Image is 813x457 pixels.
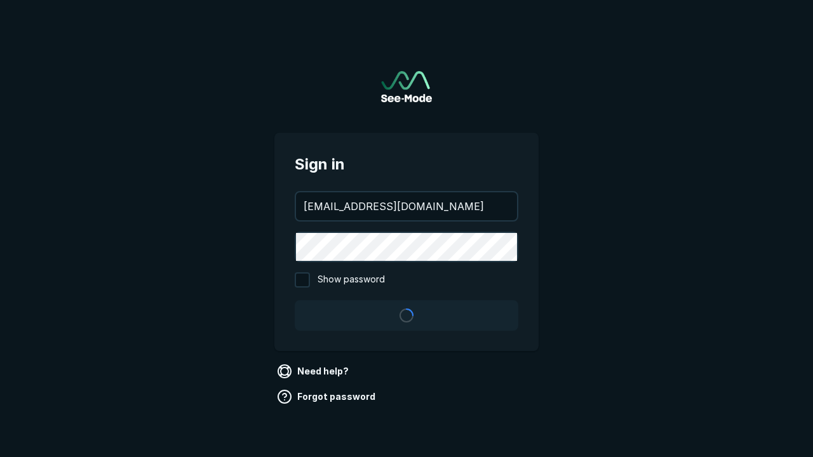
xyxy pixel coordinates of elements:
img: See-Mode Logo [381,71,432,102]
a: Need help? [274,361,354,381]
a: Go to sign in [381,71,432,102]
input: your@email.com [296,192,517,220]
span: Show password [318,272,385,288]
span: Sign in [295,153,518,176]
a: Forgot password [274,387,380,407]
